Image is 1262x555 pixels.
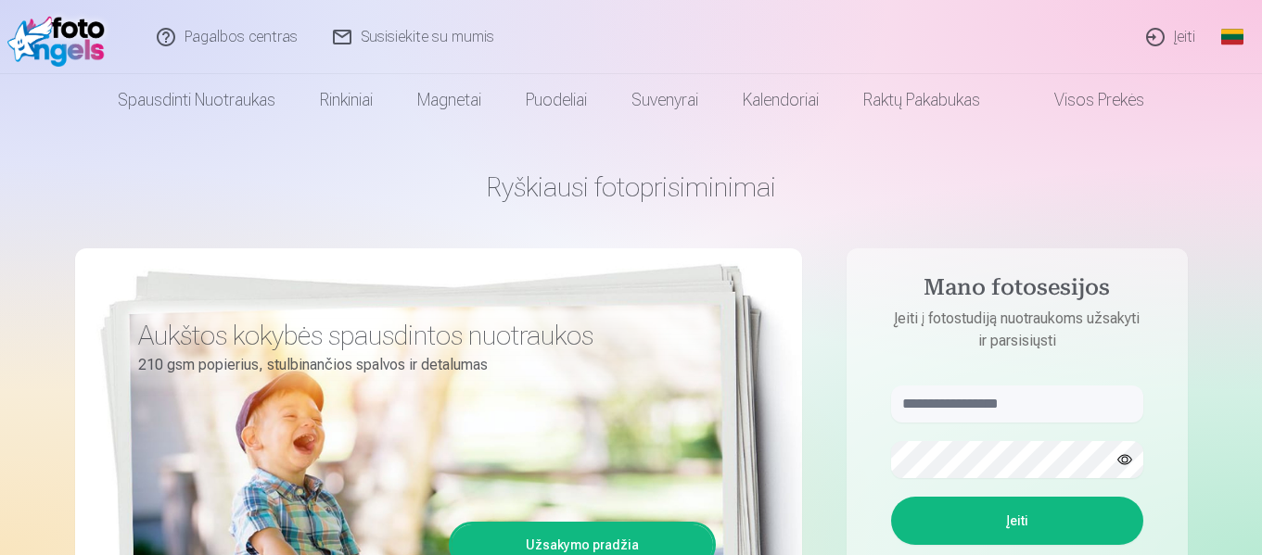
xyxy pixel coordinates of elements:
button: Įeiti [891,497,1143,545]
a: Rinkiniai [298,74,395,126]
p: Įeiti į fotostudiją nuotraukoms užsakyti ir parsisiųsti [873,308,1162,352]
a: Suvenyrai [609,74,720,126]
a: Puodeliai [504,74,609,126]
img: /fa2 [7,7,114,67]
h1: Ryškiausi fotoprisiminimai [75,170,1188,204]
a: Kalendoriai [720,74,841,126]
a: Visos prekės [1002,74,1166,126]
h3: Aukštos kokybės spausdintos nuotraukos [138,319,702,352]
a: Raktų pakabukas [841,74,1002,126]
a: Spausdinti nuotraukas [96,74,298,126]
p: 210 gsm popierius, stulbinančios spalvos ir detalumas [138,352,702,378]
a: Magnetai [395,74,504,126]
h4: Mano fotosesijos [873,274,1162,308]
